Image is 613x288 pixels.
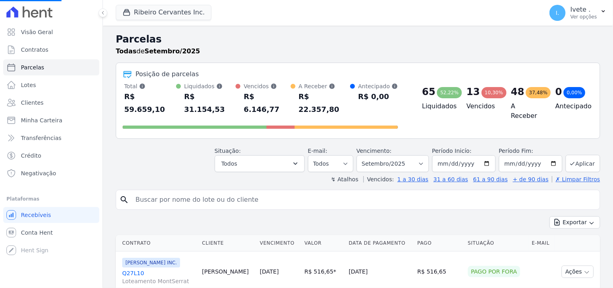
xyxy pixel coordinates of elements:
[529,235,555,251] th: E-mail
[473,176,508,183] a: 61 a 90 dias
[21,211,51,219] span: Recebíveis
[299,82,350,90] div: A Receber
[215,155,305,172] button: Todos
[552,176,600,183] a: ✗ Limpar Filtros
[21,63,44,71] span: Parcelas
[422,101,454,111] h4: Liquidados
[556,101,587,111] h4: Antecipado
[3,95,99,111] a: Clientes
[21,134,62,142] span: Transferências
[562,266,594,278] button: Ações
[21,81,36,89] span: Lotes
[199,235,257,251] th: Cliente
[3,59,99,75] a: Parcelas
[221,159,237,168] span: Todos
[433,176,468,183] a: 31 a 60 dias
[499,147,562,155] label: Período Fim:
[184,90,236,116] div: R$ 31.154,53
[468,266,521,277] div: Pago por fora
[566,155,600,172] button: Aplicar
[244,90,290,116] div: R$ 6.146,77
[131,192,597,208] input: Buscar por nome do lote ou do cliente
[122,269,196,285] a: Q27L10Loteamento MontSerrat
[3,148,99,164] a: Crédito
[437,87,462,98] div: 52,22%
[414,235,464,251] th: Pago
[422,85,435,98] div: 65
[465,235,529,251] th: Situação
[363,176,394,183] label: Vencidos:
[21,28,53,36] span: Visão Geral
[122,277,196,285] span: Loteamento MontSerrat
[358,82,398,90] div: Antecipado
[526,87,551,98] div: 37,48%
[184,82,236,90] div: Liquidados
[556,85,562,98] div: 0
[301,235,345,251] th: Valor
[116,47,137,55] strong: Todas
[511,101,543,121] h4: A Receber
[570,6,597,14] p: Ivete .
[116,5,211,20] button: Ribeiro Cervantes Inc.
[511,85,524,98] div: 48
[21,46,48,54] span: Contratos
[467,85,480,98] div: 13
[549,216,600,229] button: Exportar
[21,116,62,124] span: Minha Carteira
[215,148,241,154] label: Situação:
[244,82,290,90] div: Vencidos
[482,87,506,98] div: 10,30%
[6,194,96,204] div: Plataformas
[3,130,99,146] a: Transferências
[543,2,613,24] button: I. Ivete . Ver opções
[124,90,176,116] div: R$ 59.659,10
[21,152,41,160] span: Crédito
[299,90,350,116] div: R$ 22.357,80
[3,225,99,241] a: Conta Hent
[432,148,472,154] label: Período Inicío:
[331,176,358,183] label: ↯ Atalhos
[3,207,99,223] a: Recebíveis
[357,148,392,154] label: Vencimento:
[116,235,199,251] th: Contrato
[135,69,199,79] div: Posição de parcelas
[570,14,597,20] p: Ver opções
[3,165,99,181] a: Negativação
[346,235,414,251] th: Data de Pagamento
[3,112,99,128] a: Minha Carteira
[124,82,176,90] div: Total
[3,42,99,58] a: Contratos
[21,169,56,177] span: Negativação
[3,77,99,93] a: Lotes
[398,176,428,183] a: 1 a 30 dias
[21,99,43,107] span: Clientes
[116,47,200,56] p: de
[358,90,398,103] div: R$ 0,00
[556,10,560,16] span: I.
[467,101,498,111] h4: Vencidos
[145,47,200,55] strong: Setembro/2025
[116,32,600,47] h2: Parcelas
[3,24,99,40] a: Visão Geral
[21,229,53,237] span: Conta Hent
[308,148,328,154] label: E-mail:
[564,87,585,98] div: 0,00%
[122,258,180,268] span: [PERSON_NAME] INC.
[513,176,549,183] a: + de 90 dias
[119,195,129,205] i: search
